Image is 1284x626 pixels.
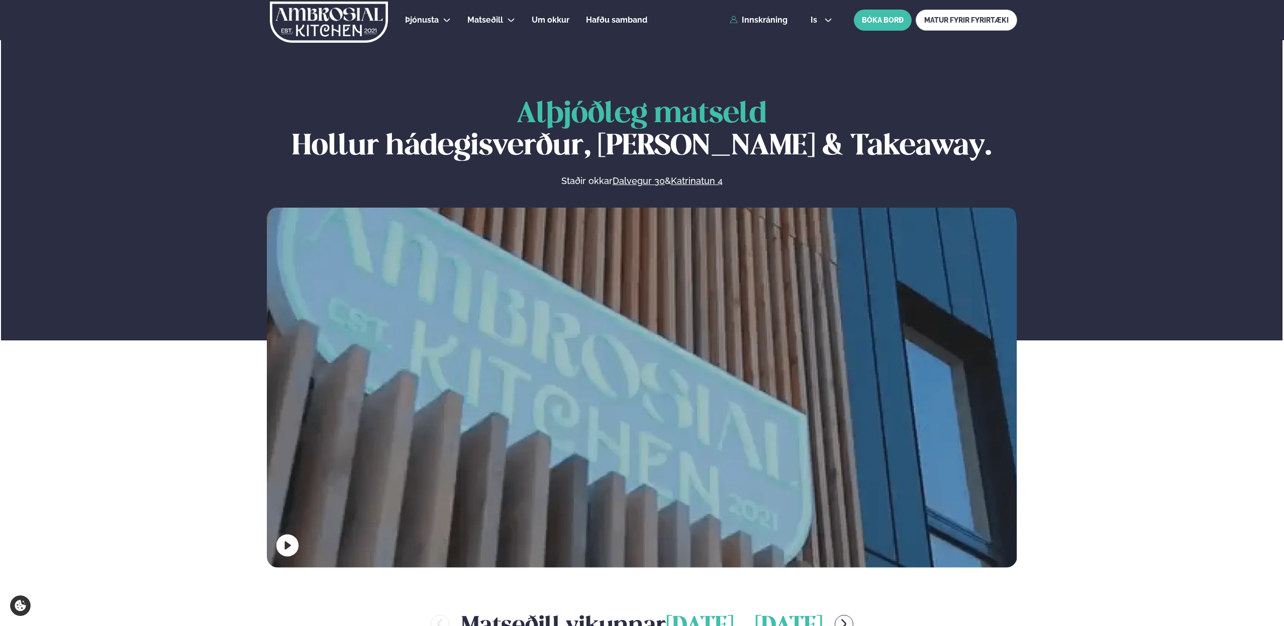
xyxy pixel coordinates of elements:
[405,14,439,26] a: Þjónusta
[452,175,832,187] p: Staðir okkar &
[803,16,840,24] button: is
[467,14,503,26] a: Matseðill
[811,16,820,24] span: is
[405,15,439,25] span: Þjónusta
[613,175,665,187] a: Dalvegur 30
[269,2,389,43] img: logo
[854,10,912,31] button: BÓKA BORÐ
[267,99,1017,163] h1: Hollur hádegisverður, [PERSON_NAME] & Takeaway.
[586,14,647,26] a: Hafðu samband
[532,14,569,26] a: Um okkur
[671,175,723,187] a: Katrinatun 4
[532,15,569,25] span: Um okkur
[10,595,31,616] a: Cookie settings
[730,16,787,25] a: Innskráning
[467,15,503,25] span: Matseðill
[517,101,767,128] span: Alþjóðleg matseld
[586,15,647,25] span: Hafðu samband
[916,10,1017,31] a: MATUR FYRIR FYRIRTÆKI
